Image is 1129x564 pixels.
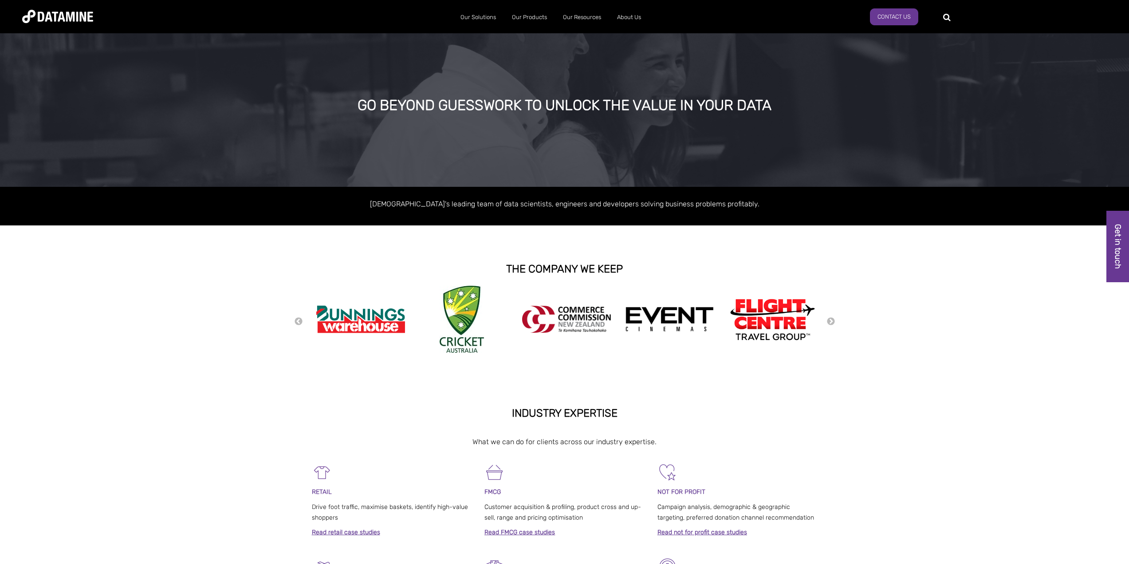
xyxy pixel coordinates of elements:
[657,462,677,482] img: Not For Profit
[312,488,332,496] span: RETAIL
[512,407,618,419] strong: INDUSTRY EXPERTISE
[625,307,714,332] img: event cinemas
[1106,211,1129,282] a: Get in touch
[452,6,504,29] a: Our Solutions
[657,529,747,536] a: Read not for profit case studies
[472,438,657,446] span: What we can do for clients across our industry expertise.
[609,6,649,29] a: About Us
[440,286,484,353] img: Cricket Australia
[504,6,555,29] a: Our Products
[484,503,641,521] span: Customer acquisition & profiling, product cross and up-sell, range and pricing optimisation
[522,306,611,333] img: commercecommission
[312,462,332,482] img: Retail-1
[826,317,835,327] button: Next
[312,503,468,521] span: Drive foot traffic, maximise baskets, identify high-value shoppers
[728,296,817,342] img: Flight Centre
[484,462,504,482] img: FMCG
[657,503,814,521] span: Campaign analysis, demographic & geographic targeting, preferred donation channel recommendation
[124,98,1005,114] div: GO BEYOND GUESSWORK TO UNLOCK THE VALUE IN YOUR DATA
[312,529,380,536] a: Read retail case studies
[657,488,705,496] span: NOT FOR PROFIT
[294,317,303,327] button: Previous
[870,8,918,25] a: Contact us
[555,6,609,29] a: Our Resources
[506,263,623,275] strong: THE COMPANY WE KEEP
[484,529,555,536] a: Read FMCG case studies
[316,303,405,336] img: Bunnings Warehouse
[22,10,93,23] img: Datamine
[312,198,818,210] p: [DEMOGRAPHIC_DATA]'s leading team of data scientists, engineers and developers solving business p...
[484,488,501,496] span: FMCG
